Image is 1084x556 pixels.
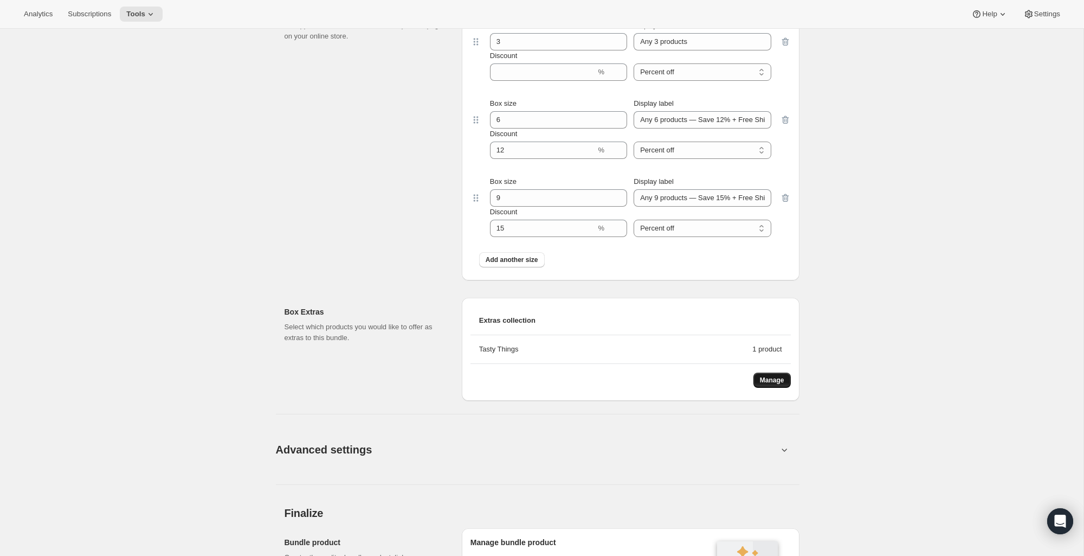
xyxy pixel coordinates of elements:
h2: Manage bundle product [470,537,704,548]
div: 1 product [752,344,782,355]
span: Add another size [486,255,538,264]
input: Box size [490,111,611,129]
span: Settings [1034,10,1060,18]
span: Discount [490,130,518,138]
h2: Bundle product [285,537,444,548]
button: Manage [753,373,791,388]
span: Analytics [24,10,53,18]
span: Box size [490,99,517,107]
h2: Box Extras [285,306,444,317]
button: Analytics [17,7,59,22]
button: Subscriptions [61,7,118,22]
span: Discount [490,208,518,216]
span: % [598,146,605,154]
span: Help [982,10,997,18]
div: Open Intercom Messenger [1047,508,1073,534]
input: Box size [490,33,611,50]
span: % [598,224,605,232]
span: % [598,68,605,76]
span: Extras collection [479,315,535,326]
input: Display label [634,111,771,129]
input: Display label [634,189,771,207]
span: Display label [634,99,674,107]
span: Subscriptions [68,10,111,18]
span: Advanced settings [276,441,372,458]
button: Advanced settings [269,429,784,470]
input: Display label [634,33,771,50]
button: Add another size [479,252,545,267]
div: Tasty Things [479,344,752,355]
p: Select which products you would like to offer as extras to this bundle. [285,322,444,343]
button: Tools [120,7,163,22]
button: Help [965,7,1014,22]
span: Display label [634,177,674,186]
span: Discount [490,52,518,60]
span: Box size [490,177,517,186]
span: Manage [760,376,784,385]
input: Box size [490,189,611,207]
button: Settings [1017,7,1067,22]
span: Tools [126,10,145,18]
h2: Finalize [285,507,799,520]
